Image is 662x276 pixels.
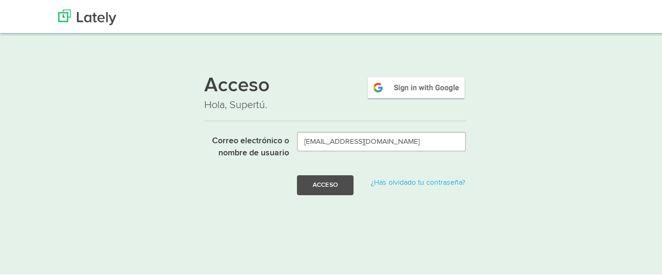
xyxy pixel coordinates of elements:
[212,135,289,156] font: Correo electrónico o nombre de usuario
[371,177,465,185] a: ¿Has olvidado tu contraseña?
[204,75,270,94] font: Acceso
[58,8,116,24] img: Últimamente
[297,130,466,150] input: Correo electrónico o nombre de usuario
[204,97,267,110] font: Hola, Supertú.
[366,74,466,98] img: google-signin.png
[313,180,338,186] font: Acceso
[297,174,354,194] button: Acceso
